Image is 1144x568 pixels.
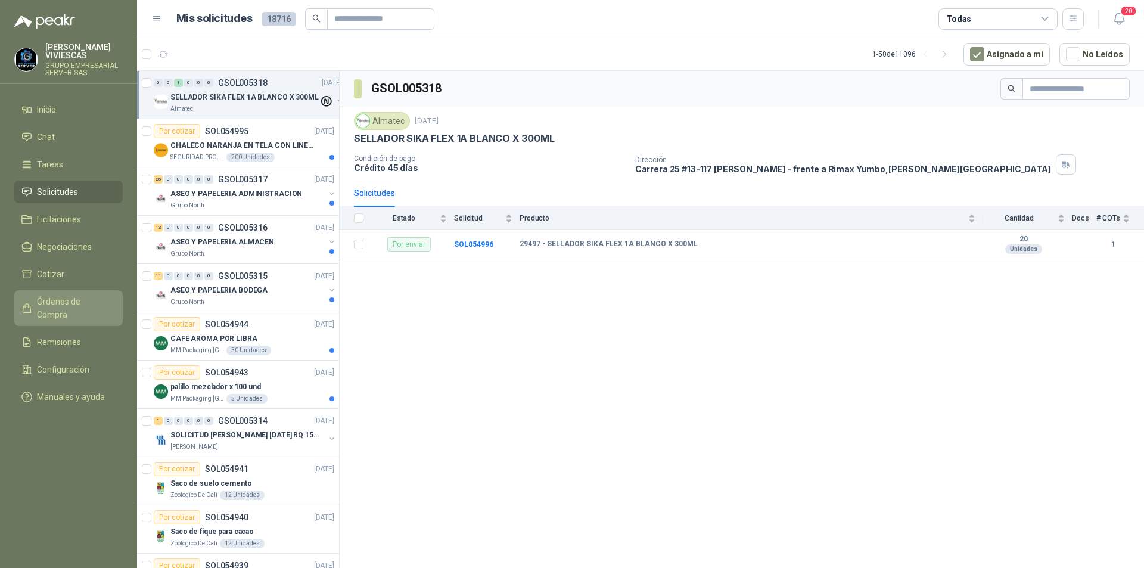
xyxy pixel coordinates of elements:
[154,365,200,380] div: Por cotizar
[154,510,200,524] div: Por cotizar
[184,417,193,425] div: 0
[164,79,173,87] div: 0
[170,297,204,307] p: Grupo North
[204,272,213,280] div: 0
[170,153,224,162] p: SEGURIDAD PROVISER LTDA
[983,214,1055,222] span: Cantidad
[37,213,81,226] span: Licitaciones
[164,272,173,280] div: 0
[170,237,274,248] p: ASEO Y PAPELERIA ALMACEN
[154,124,200,138] div: Por cotizar
[314,126,334,137] p: [DATE]
[14,98,123,121] a: Inicio
[204,175,213,184] div: 0
[184,79,193,87] div: 0
[520,207,983,230] th: Producto
[14,263,123,285] a: Cotizar
[14,181,123,203] a: Solicitudes
[170,442,218,452] p: [PERSON_NAME]
[170,285,268,296] p: ASEO Y PAPELERIA BODEGA
[37,131,55,144] span: Chat
[14,153,123,176] a: Tareas
[154,172,337,210] a: 26 0 0 0 0 0 GSOL005317[DATE] Company LogoASEO Y PAPELERIA ADMINISTRACIONGrupo North
[154,191,168,206] img: Company Logo
[194,79,203,87] div: 0
[164,417,173,425] div: 0
[37,158,63,171] span: Tareas
[1108,8,1130,30] button: 20
[312,14,321,23] span: search
[37,336,81,349] span: Remisiones
[314,319,334,330] p: [DATE]
[184,272,193,280] div: 0
[218,79,268,87] p: GSOL005318
[204,79,213,87] div: 0
[371,214,437,222] span: Estado
[154,414,337,452] a: 1 0 0 0 0 0 GSOL005314[DATE] Company LogoSOLICITUD [PERSON_NAME] [DATE] RQ 15250[PERSON_NAME]
[963,43,1050,66] button: Asignado a mi
[520,240,698,249] b: 29497 - SELLADOR SIKA FLEX 1A BLANCO X 300ML
[322,77,342,89] p: [DATE]
[205,320,248,328] p: SOL054944
[154,462,200,476] div: Por cotizar
[170,140,319,151] p: CHALECO NARANJA EN TELA CON LINEAS REFLECTIVAS
[170,92,319,103] p: SELLADOR SIKA FLEX 1A BLANCO X 300ML
[204,417,213,425] div: 0
[154,481,168,495] img: Company Logo
[170,381,261,393] p: palillo mezclador x 100 und
[1008,85,1016,93] span: search
[14,126,123,148] a: Chat
[226,153,275,162] div: 200 Unidades
[983,235,1065,244] b: 20
[137,119,339,167] a: Por cotizarSOL054995[DATE] Company LogoCHALECO NARANJA EN TELA CON LINEAS REFLECTIVASSEGURIDAD PR...
[1096,214,1120,222] span: # COTs
[194,272,203,280] div: 0
[872,45,954,64] div: 1 - 50 de 11096
[154,175,163,184] div: 26
[226,394,268,404] div: 5 Unidades
[170,346,224,355] p: MM Packaging [GEOGRAPHIC_DATA]
[1059,43,1130,66] button: No Leídos
[154,288,168,302] img: Company Logo
[184,224,193,232] div: 0
[154,221,337,259] a: 13 0 0 0 0 0 GSOL005316[DATE] Company LogoASEO Y PAPELERIA ALMACENGrupo North
[37,390,105,404] span: Manuales y ayuda
[170,104,193,114] p: Almatec
[170,188,302,200] p: ASEO Y PAPELERIA ADMINISTRACION
[14,331,123,353] a: Remisiones
[454,214,503,222] span: Solicitud
[170,333,257,344] p: CAFE AROMA POR LIBRA
[371,79,443,98] h3: GSOL005318
[194,224,203,232] div: 0
[314,415,334,427] p: [DATE]
[37,240,92,253] span: Negociaciones
[154,272,163,280] div: 11
[170,478,251,489] p: Saco de suelo cemento
[154,240,168,254] img: Company Logo
[354,163,626,173] p: Crédito 45 días
[37,268,64,281] span: Cotizar
[154,269,337,307] a: 11 0 0 0 0 0 GSOL005315[DATE] Company LogoASEO Y PAPELERIA BODEGAGrupo North
[154,317,200,331] div: Por cotizar
[170,430,319,441] p: SOLICITUD [PERSON_NAME] [DATE] RQ 15250
[184,175,193,184] div: 0
[314,512,334,523] p: [DATE]
[946,13,971,26] div: Todas
[174,272,183,280] div: 0
[37,103,56,116] span: Inicio
[37,363,89,376] span: Configuración
[354,187,395,200] div: Solicitudes
[1096,239,1130,250] b: 1
[1005,244,1042,254] div: Unidades
[174,417,183,425] div: 0
[137,312,339,361] a: Por cotizarSOL054944[DATE] Company LogoCAFE AROMA POR LIBRAMM Packaging [GEOGRAPHIC_DATA]50 Unidades
[164,175,173,184] div: 0
[170,491,217,500] p: Zoologico De Cali
[635,164,1051,174] p: Carrera 25 #13-117 [PERSON_NAME] - frente a Rimax Yumbo , [PERSON_NAME][GEOGRAPHIC_DATA]
[174,175,183,184] div: 0
[37,295,111,321] span: Órdenes de Compra
[154,224,163,232] div: 13
[170,249,204,259] p: Grupo North
[14,386,123,408] a: Manuales y ayuda
[387,237,431,252] div: Por enviar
